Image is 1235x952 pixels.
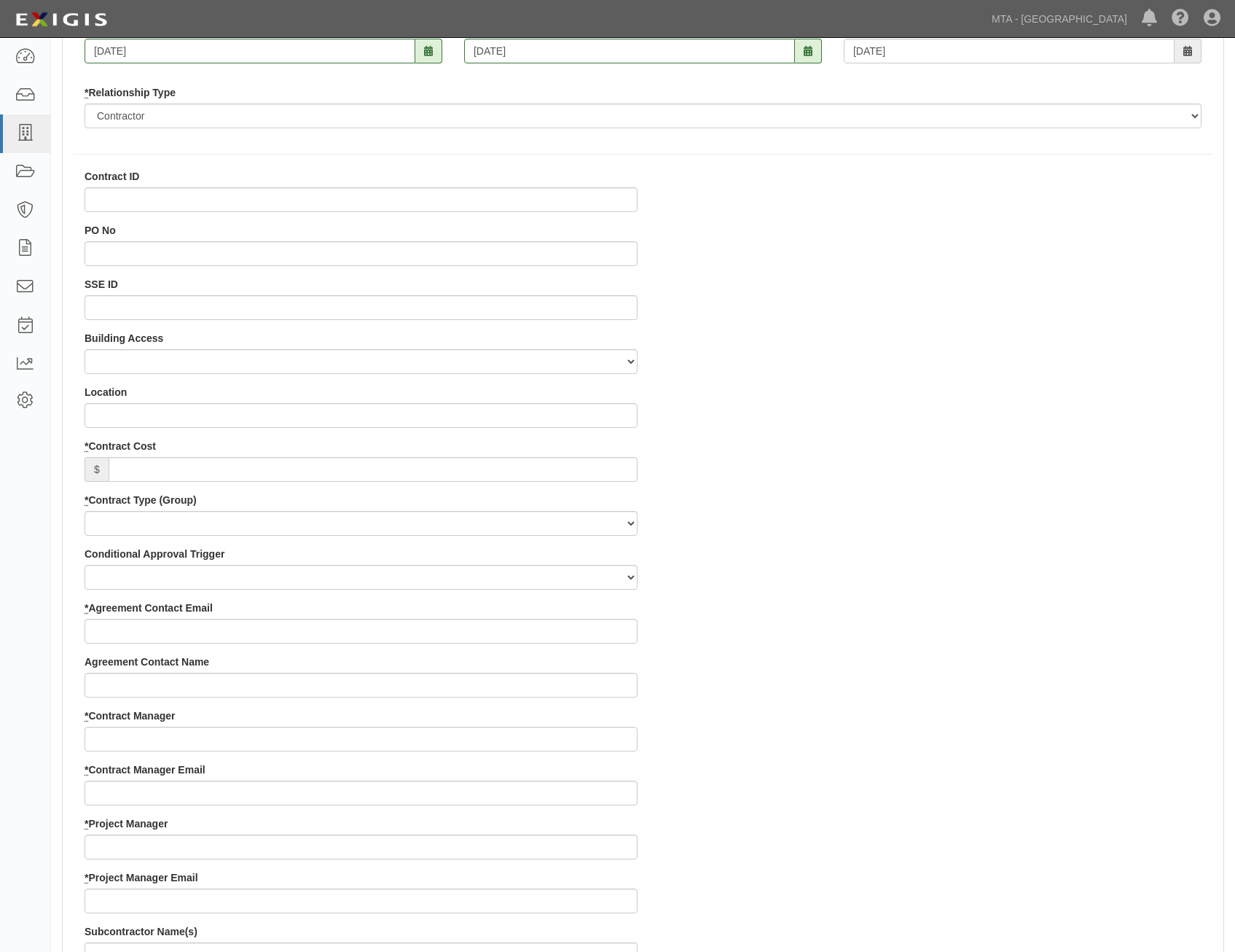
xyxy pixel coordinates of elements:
label: Relationship Type [85,85,176,100]
input: MM/DD/YYYY [464,39,795,63]
abbr: required [85,494,88,506]
label: SSE ID [85,277,118,292]
abbr: required [85,710,88,722]
abbr: required [85,602,88,614]
label: Project Manager Email [85,870,198,885]
abbr: required [85,87,88,98]
label: Contract Type (Group) [85,493,197,507]
i: Help Center - Complianz [1172,10,1189,28]
input: MM/DD/YYYY [85,39,415,63]
label: Contract ID [85,169,139,184]
label: Agreement Contact Email [85,601,213,615]
label: Agreement Contact Name [85,655,209,669]
span: $ [85,457,109,482]
abbr: required [85,818,88,830]
label: PO No [85,223,116,238]
label: Building Access [85,331,163,346]
label: Location [85,385,127,399]
label: Conditional Approval Trigger [85,547,224,561]
label: Contract Manager Email [85,762,205,777]
label: Subcontractor Name(s) [85,924,197,939]
abbr: required [85,440,88,452]
img: logo-5460c22ac91f19d4615b14bd174203de0afe785f0fc80cf4dbbc73dc1793850b.png [11,7,111,33]
label: Contract Manager [85,709,175,723]
input: MM/DD/YYYY [844,39,1175,63]
label: Project Manager [85,816,168,831]
abbr: required [85,872,88,883]
abbr: required [85,764,88,776]
a: MTA - [GEOGRAPHIC_DATA] [984,4,1134,34]
label: Contract Cost [85,439,156,453]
